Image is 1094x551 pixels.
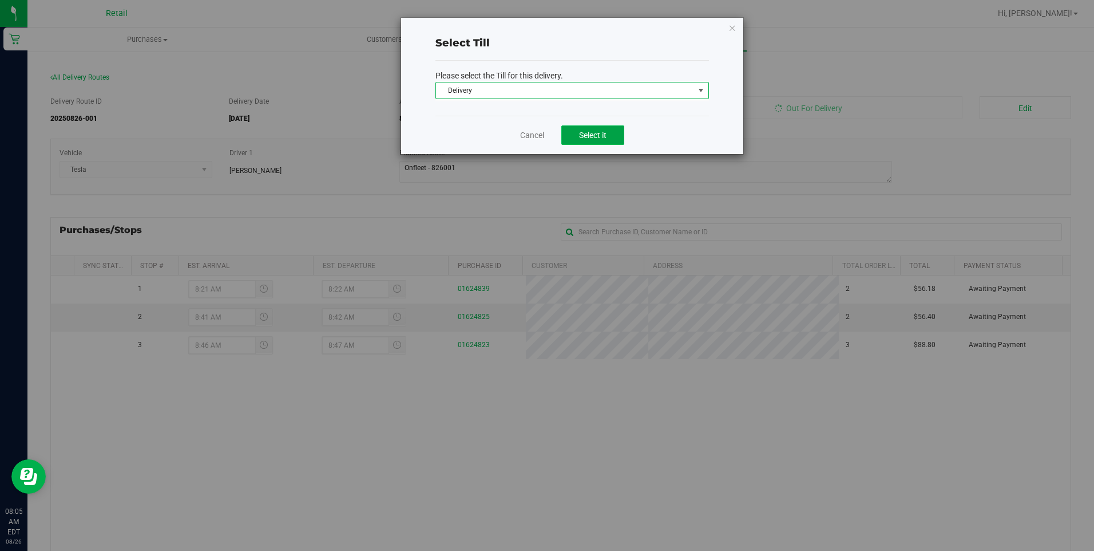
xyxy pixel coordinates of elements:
span: Delivery [436,82,694,99]
span: select [693,82,708,99]
p: Please select the Till for this delivery. [435,70,709,82]
iframe: Resource center [11,459,46,494]
button: Select it [561,125,624,145]
span: Select it [579,131,607,140]
a: Cancel [520,129,544,141]
span: Select Till [435,37,490,49]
